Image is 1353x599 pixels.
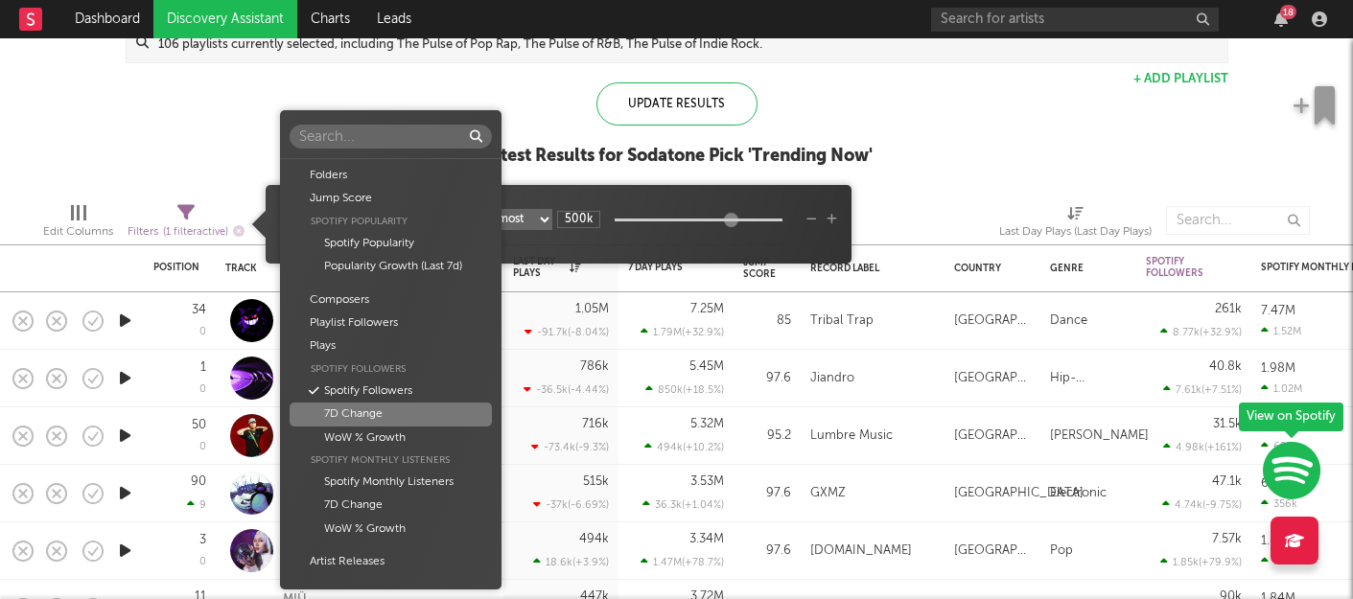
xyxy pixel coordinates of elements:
[290,358,491,380] div: Spotify Followers
[290,494,491,517] div: 7D Change
[290,232,491,255] div: Spotify Popularity
[290,518,491,541] div: WoW % Growth
[290,288,491,311] div: Composers
[290,334,491,357] div: Plays
[290,211,491,232] div: Spotify Popularity
[290,573,491,594] div: Last Day Plays
[290,311,491,334] div: Playlist Followers
[290,380,491,403] div: Spotify Followers
[290,550,491,573] div: Artist Releases
[290,449,491,471] div: Spotify Monthly Listeners
[290,426,491,449] div: WoW % Growth
[290,164,491,187] div: Folders
[290,125,491,149] input: Search...
[290,403,491,426] div: 7D Change
[290,187,491,210] div: Jump Score
[290,471,491,494] div: Spotify Monthly Listeners
[290,255,491,278] div: Popularity Growth (Last 7d)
